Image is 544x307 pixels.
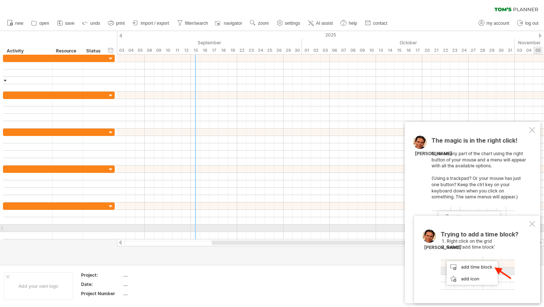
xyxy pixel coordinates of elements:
[117,47,126,54] div: Wednesday, 3 September 2025
[172,47,182,54] div: Thursday, 11 September 2025
[431,137,517,148] span: The magic is in the right click!
[525,21,538,26] span: log out
[357,47,367,54] div: Thursday, 9 October 2025
[348,47,357,54] div: Wednesday, 8 October 2025
[265,47,274,54] div: Thursday, 25 September 2025
[394,47,404,54] div: Wednesday, 15 October 2025
[469,47,478,54] div: Monday, 27 October 2025
[422,47,431,54] div: Monday, 20 October 2025
[224,21,242,26] span: navigator
[29,18,51,28] a: open
[39,21,49,26] span: open
[209,47,219,54] div: Wednesday, 17 September 2025
[373,21,387,26] span: contact
[339,47,348,54] div: Tuesday, 7 October 2025
[228,47,237,54] div: Friday, 19 September 2025
[256,47,265,54] div: Wednesday, 24 September 2025
[441,231,518,242] span: Trying to add a time block?
[80,18,103,28] a: undo
[163,47,172,54] div: Wednesday, 10 September 2025
[185,21,208,26] span: filter/search
[415,151,452,157] div: [PERSON_NAME]
[496,47,506,54] div: Thursday, 30 October 2025
[126,47,135,54] div: Thursday, 4 September 2025
[55,18,77,28] a: save
[283,47,293,54] div: Monday, 29 September 2025
[459,47,469,54] div: Friday, 24 October 2025
[7,47,48,55] div: Activity
[376,47,385,54] div: Monday, 13 October 2025
[4,272,73,300] div: Add your own logo
[431,175,521,199] span: (Using a trackpad? Or your mouse has just one button? Keep the ctrl key on your keyboard down whe...
[349,21,357,26] span: help
[123,281,185,287] div: ....
[441,47,450,54] div: Wednesday, 22 October 2025
[367,47,376,54] div: Friday, 10 October 2025
[135,47,145,54] div: Friday, 5 September 2025
[154,47,163,54] div: Tuesday, 9 September 2025
[106,18,127,28] a: print
[302,39,515,47] div: October 2025
[141,21,169,26] span: import / export
[404,47,413,54] div: Thursday, 16 October 2025
[98,39,302,47] div: September 2025
[431,137,528,290] div: Click on any part of the chart using the right button of your mouse and a menu will appear with a...
[477,18,511,28] a: my account
[311,47,320,54] div: Thursday, 2 October 2025
[5,18,26,28] a: new
[65,21,74,26] span: save
[214,18,244,28] a: navigator
[191,47,200,54] div: Monday, 15 September 2025
[533,47,543,54] div: Wednesday, 5 November 2025
[81,281,122,287] div: Date:
[182,47,191,54] div: Friday, 12 September 2025
[56,47,78,55] div: Resource
[123,272,185,278] div: ....
[90,21,100,26] span: undo
[506,47,515,54] div: Friday, 31 October 2025
[275,18,302,28] a: settings
[363,18,390,28] a: contact
[293,47,302,54] div: Tuesday, 30 September 2025
[302,47,311,54] div: Wednesday, 1 October 2025
[478,47,487,54] div: Tuesday, 28 October 2025
[219,47,228,54] div: Thursday, 18 September 2025
[81,290,122,297] div: Project Number
[424,245,461,251] div: [PERSON_NAME]
[145,47,154,54] div: Monday, 8 September 2025
[274,47,283,54] div: Friday, 26 September 2025
[316,21,333,26] span: AI assist
[175,18,210,28] a: filter/search
[131,18,171,28] a: import / export
[330,47,339,54] div: Monday, 6 October 2025
[515,18,541,28] a: log out
[246,47,256,54] div: Tuesday, 23 September 2025
[447,244,528,250] li: Select 'add time block'
[123,290,185,297] div: ....
[320,47,330,54] div: Friday, 3 October 2025
[339,18,359,28] a: help
[515,47,524,54] div: Monday, 3 November 2025
[487,47,496,54] div: Wednesday, 29 October 2025
[285,21,300,26] span: settings
[116,21,125,26] span: print
[258,21,269,26] span: zoom
[450,47,459,54] div: Thursday, 23 October 2025
[81,272,122,278] div: Project:
[385,47,394,54] div: Tuesday, 14 October 2025
[431,47,441,54] div: Tuesday, 21 October 2025
[524,47,533,54] div: Tuesday, 4 November 2025
[447,238,528,245] li: Right click on the grid
[15,21,23,26] span: new
[413,47,422,54] div: Friday, 17 October 2025
[487,21,509,26] span: my account
[86,47,103,55] div: Status
[200,47,209,54] div: Tuesday, 16 September 2025
[248,18,271,28] a: zoom
[306,18,335,28] a: AI assist
[237,47,246,54] div: Monday, 22 September 2025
